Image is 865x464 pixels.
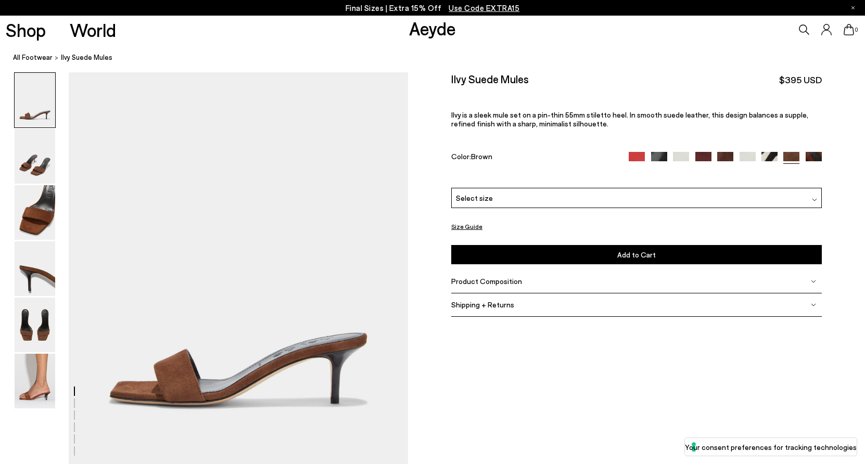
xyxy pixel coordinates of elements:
[15,185,55,240] img: Ilvy Suede Mules - Image 3
[13,44,865,72] nav: breadcrumb
[15,298,55,352] img: Ilvy Suede Mules - Image 5
[844,24,854,35] a: 0
[70,21,116,39] a: World
[451,72,529,85] h2: Ilvy Suede Mules
[451,245,822,264] button: Add to Cart
[471,152,492,161] span: Brown
[409,17,456,39] a: Aeyde
[779,73,822,86] span: $395 USD
[451,152,617,164] div: Color:
[15,129,55,184] img: Ilvy Suede Mules - Image 2
[451,300,514,309] span: Shipping + Returns
[685,442,857,453] label: Your consent preferences for tracking technologies
[812,197,817,202] img: svg%3E
[346,2,520,15] p: Final Sizes | Extra 15% Off
[617,250,656,259] span: Add to Cart
[451,110,808,128] span: Ilvy is a sleek mule set on a pin-thin 55mm stiletto heel. In smooth suede leather, this design b...
[61,52,112,63] span: Ilvy Suede Mules
[451,277,522,286] span: Product Composition
[15,73,55,127] img: Ilvy Suede Mules - Image 1
[449,3,519,12] span: Navigate to /collections/ss25-final-sizes
[811,279,816,284] img: svg%3E
[854,27,859,33] span: 0
[13,52,53,63] a: All Footwear
[685,438,857,456] button: Your consent preferences for tracking technologies
[15,354,55,408] img: Ilvy Suede Mules - Image 6
[811,302,816,307] img: svg%3E
[6,21,46,39] a: Shop
[451,220,482,233] button: Size Guide
[456,192,493,203] span: Select size
[15,241,55,296] img: Ilvy Suede Mules - Image 4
